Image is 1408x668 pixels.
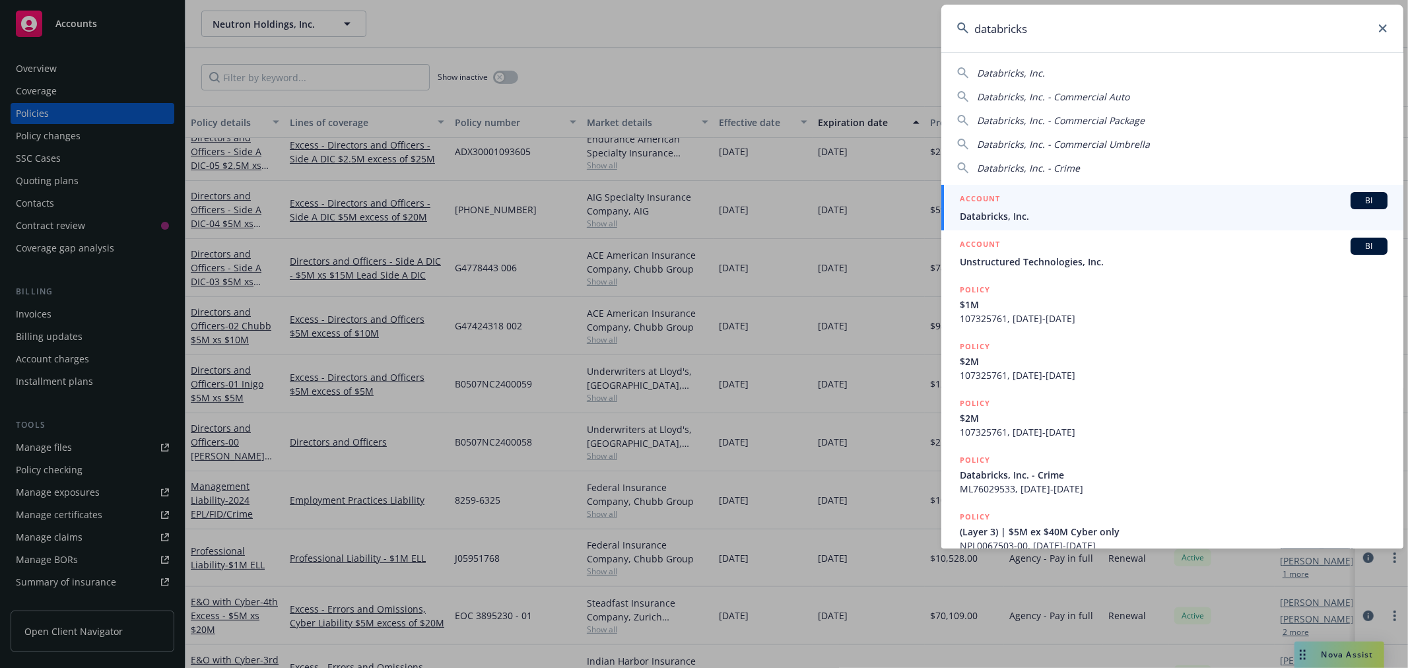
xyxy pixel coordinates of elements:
h5: POLICY [960,283,990,296]
span: ML76029533, [DATE]-[DATE] [960,482,1388,496]
a: ACCOUNTBIDatabricks, Inc. [941,185,1403,230]
span: 107325761, [DATE]-[DATE] [960,425,1388,439]
span: Databricks, Inc. [977,67,1045,79]
a: POLICY$2M107325761, [DATE]-[DATE] [941,389,1403,446]
span: Databricks, Inc. - Crime [960,468,1388,482]
span: 107325761, [DATE]-[DATE] [960,368,1388,382]
span: $1M [960,298,1388,312]
h5: POLICY [960,397,990,410]
span: (Layer 3) | $5M ex $40M Cyber only [960,525,1388,539]
h5: POLICY [960,453,990,467]
a: POLICY$2M107325761, [DATE]-[DATE] [941,333,1403,389]
span: $2M [960,354,1388,368]
span: BI [1356,240,1382,252]
h5: POLICY [960,510,990,523]
h5: POLICY [960,340,990,353]
h5: ACCOUNT [960,192,1000,208]
span: Databricks, Inc. - Crime [977,162,1080,174]
a: ACCOUNTBIUnstructured Technologies, Inc. [941,230,1403,276]
a: POLICY$1M107325761, [DATE]-[DATE] [941,276,1403,333]
span: 107325761, [DATE]-[DATE] [960,312,1388,325]
span: NPL0067503-00, [DATE]-[DATE] [960,539,1388,552]
h5: ACCOUNT [960,238,1000,253]
span: $2M [960,411,1388,425]
span: Unstructured Technologies, Inc. [960,255,1388,269]
span: BI [1356,195,1382,207]
a: POLICY(Layer 3) | $5M ex $40M Cyber onlyNPL0067503-00, [DATE]-[DATE] [941,503,1403,560]
span: Databricks, Inc. - Commercial Auto [977,90,1129,103]
span: Databricks, Inc. - Commercial Umbrella [977,138,1150,150]
a: POLICYDatabricks, Inc. - CrimeML76029533, [DATE]-[DATE] [941,446,1403,503]
span: Databricks, Inc. [960,209,1388,223]
span: Databricks, Inc. - Commercial Package [977,114,1145,127]
input: Search... [941,5,1403,52]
